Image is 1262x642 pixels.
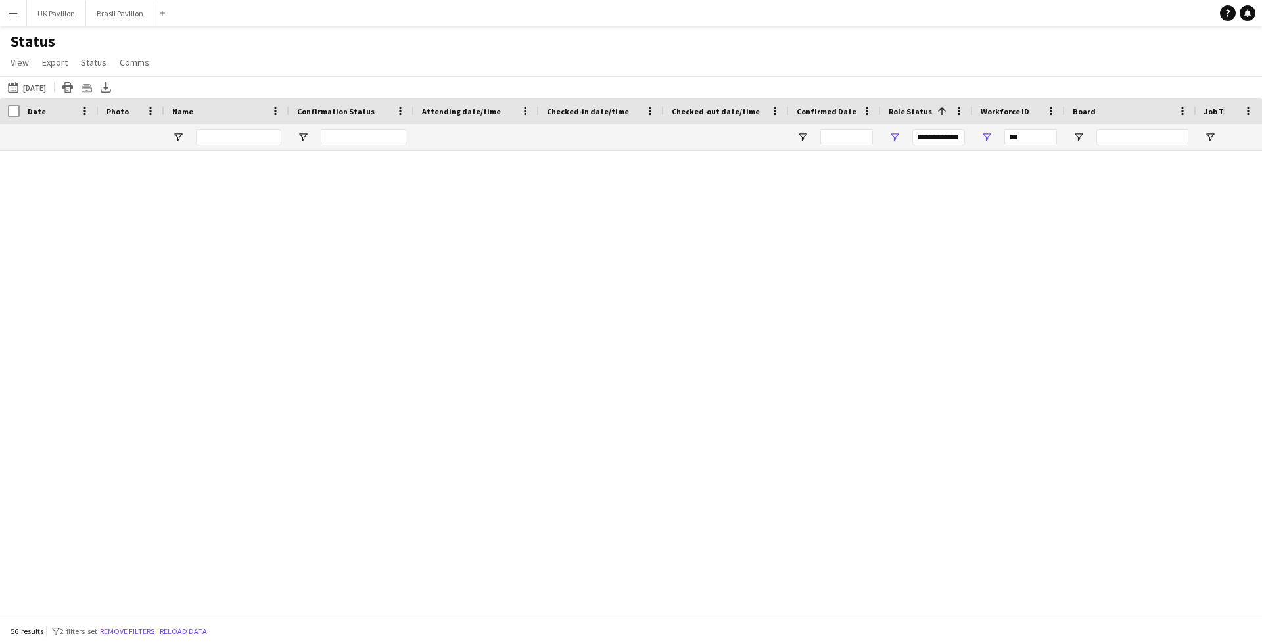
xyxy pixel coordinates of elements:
button: Brasil Pavilion [86,1,154,26]
span: Confirmed Date [797,106,856,116]
span: Comms [120,57,149,68]
button: Open Filter Menu [981,131,993,143]
span: Date [28,106,46,116]
span: Name [172,106,193,116]
span: Confirmation Status [297,106,375,116]
app-action-btn: Print [60,80,76,95]
span: Board [1073,106,1096,116]
button: Reload data [157,624,210,639]
input: Confirmation Status Filter Input [321,129,406,145]
button: Remove filters [97,624,157,639]
span: Job Title [1204,106,1238,116]
button: [DATE] [5,80,49,95]
span: View [11,57,29,68]
input: Workforce ID Filter Input [1004,129,1057,145]
app-action-btn: Crew files as ZIP [79,80,95,95]
button: Open Filter Menu [1073,131,1085,143]
button: Open Filter Menu [889,131,900,143]
input: Confirmed Date Filter Input [820,129,873,145]
span: Checked-out date/time [672,106,760,116]
span: Checked-in date/time [547,106,629,116]
button: UK Pavilion [27,1,86,26]
span: Export [42,57,68,68]
a: Comms [114,54,154,71]
span: Attending date/time [422,106,501,116]
span: Status [81,57,106,68]
button: Open Filter Menu [1204,131,1216,143]
span: Workforce ID [981,106,1029,116]
span: 2 filters set [60,626,97,636]
button: Open Filter Menu [172,131,184,143]
input: Name Filter Input [196,129,281,145]
button: Open Filter Menu [797,131,808,143]
span: Role Status [889,106,932,116]
button: Open Filter Menu [297,131,309,143]
input: Board Filter Input [1096,129,1188,145]
span: Photo [106,106,129,116]
app-action-btn: Export XLSX [98,80,114,95]
a: Export [37,54,73,71]
a: View [5,54,34,71]
a: Status [76,54,112,71]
